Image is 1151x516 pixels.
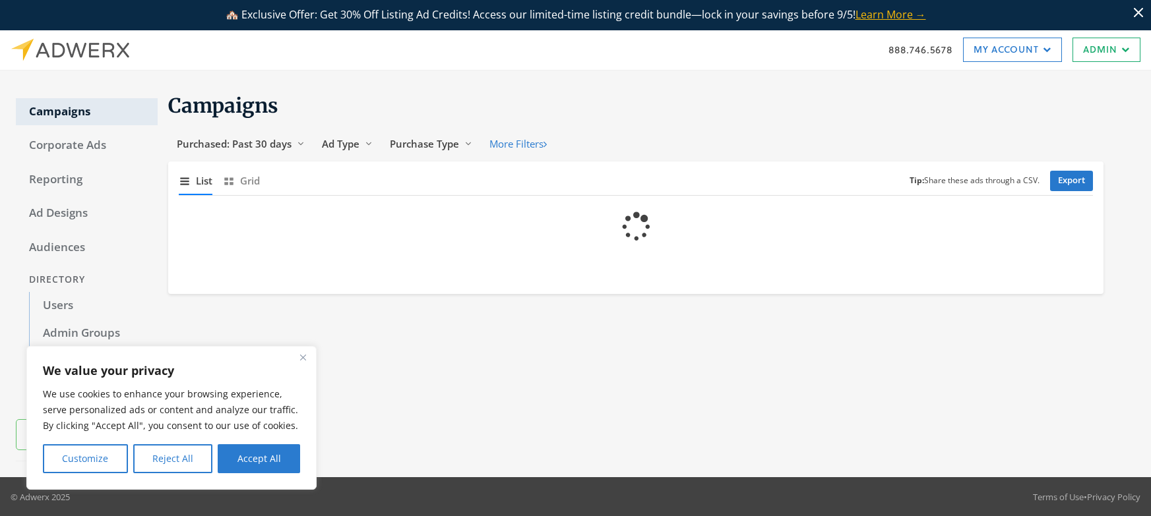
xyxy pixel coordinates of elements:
[16,419,158,450] button: [PERSON_NAME] Realty
[1050,171,1093,191] a: Export
[177,137,292,150] span: Purchased: Past 30 days
[16,98,158,126] a: Campaigns
[381,132,481,156] button: Purchase Type
[481,132,555,156] button: More Filters
[218,444,300,473] button: Accept All
[313,132,381,156] button: Ad Type
[43,386,300,434] p: We use cookies to enhance your browsing experience, serve personalized ads or content and analyze...
[196,173,212,188] span: List
[295,349,311,365] button: Close
[390,137,459,150] span: Purchase Type
[168,132,313,156] button: Purchased: Past 30 days
[179,167,212,195] button: List
[16,200,158,227] a: Ad Designs
[133,444,213,473] button: Reject All
[16,268,158,292] div: Directory
[168,93,278,118] span: Campaigns
[223,167,260,195] button: Grid
[43,444,128,473] button: Customize
[1033,491,1084,503] a: Terms of Use
[888,43,952,57] a: 888.746.5678
[16,166,158,194] a: Reporting
[29,292,158,320] a: Users
[29,320,158,347] a: Admin Groups
[11,490,70,503] p: © Adwerx 2025
[322,137,359,150] span: Ad Type
[963,38,1062,62] a: My Account
[43,362,300,378] p: We value your privacy
[910,175,924,186] b: Tip:
[1087,491,1140,503] a: Privacy Policy
[240,173,260,188] span: Grid
[300,355,306,360] img: Close
[16,381,158,409] a: Settings
[910,175,1040,187] small: Share these ads through a CSV.
[11,38,129,61] img: Adwerx
[16,132,158,159] a: Corporate Ads
[1033,490,1140,503] div: •
[16,234,158,262] a: Audiences
[26,346,317,490] div: We value your privacy
[1073,38,1140,62] a: Admin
